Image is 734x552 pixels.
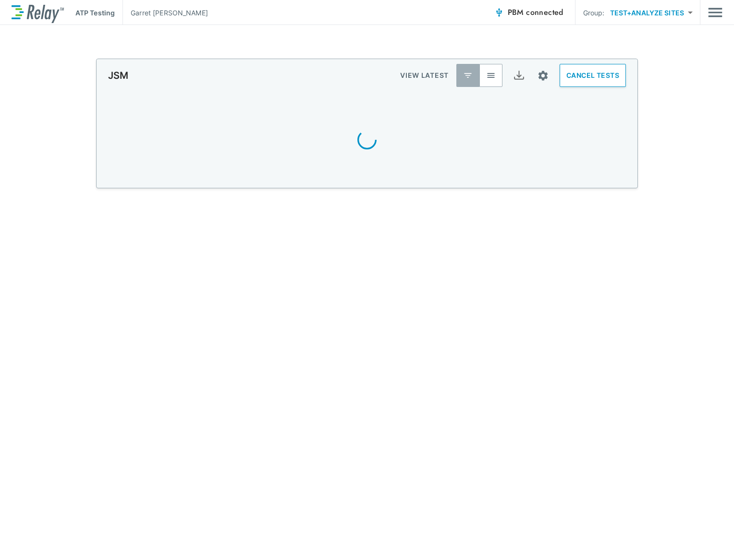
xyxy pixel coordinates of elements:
[131,8,208,18] p: Garret [PERSON_NAME]
[513,70,525,82] img: Export Icon
[108,70,128,81] p: JSM
[583,8,605,18] p: Group:
[508,6,563,19] span: PBM
[703,523,724,545] iframe: Resource center
[75,8,115,18] p: ATP Testing
[507,64,530,87] button: Export
[560,64,626,87] button: CANCEL TESTS
[463,71,473,80] img: Latest
[400,70,449,81] p: VIEW LATEST
[537,70,549,82] img: Settings Icon
[494,8,504,17] img: Connected Icon
[526,7,563,18] span: connected
[708,3,722,22] img: Drawer Icon
[530,63,556,88] button: Site setup
[12,2,64,23] img: LuminUltra Relay
[490,3,567,22] button: PBM connected
[708,3,722,22] button: Main menu
[486,71,496,80] img: View All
